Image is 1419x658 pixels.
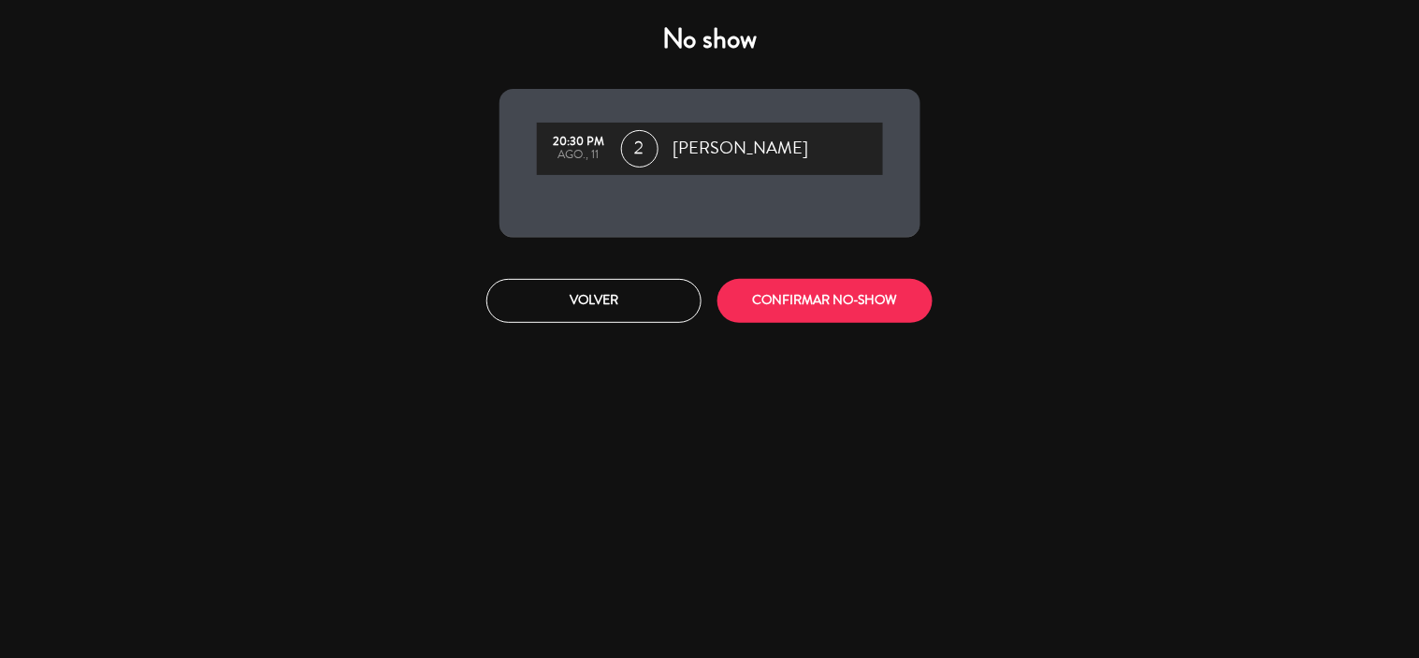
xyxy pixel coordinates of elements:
button: CONFIRMAR NO-SHOW [717,279,933,323]
div: 20:30 PM [546,136,612,149]
button: Volver [486,279,702,323]
span: [PERSON_NAME] [673,135,809,163]
h4: No show [500,22,920,56]
div: ago., 11 [546,149,612,162]
span: 2 [621,130,659,168]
